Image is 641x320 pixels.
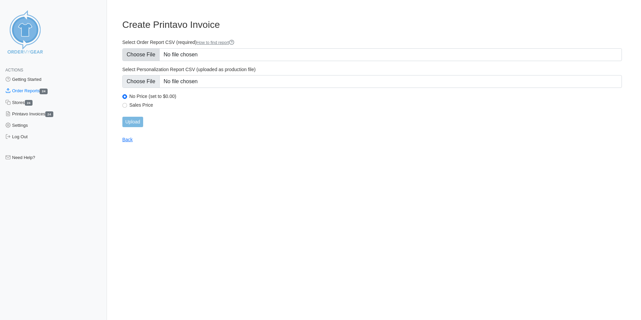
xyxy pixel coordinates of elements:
h3: Create Printavo Invoice [122,19,622,31]
label: Sales Price [129,102,622,108]
label: No Price (set to $0.00) [129,93,622,99]
a: How to find report [196,40,234,45]
a: Back [122,137,133,142]
span: 24 [45,111,53,117]
span: 24 [40,89,48,94]
span: Actions [5,68,23,72]
span: 24 [25,100,33,106]
input: Upload [122,117,143,127]
label: Select Order Report CSV (required) [122,39,622,46]
label: Select Personalization Report CSV (uploaded as production file) [122,66,622,72]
